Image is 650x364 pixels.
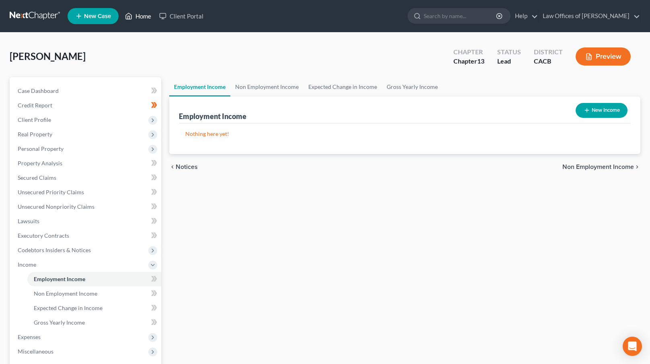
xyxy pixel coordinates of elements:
[27,315,161,330] a: Gross Yearly Income
[121,9,155,23] a: Home
[11,214,161,228] a: Lawsuits
[34,319,85,326] span: Gross Yearly Income
[18,174,56,181] span: Secured Claims
[18,203,94,210] span: Unsecured Nonpriority Claims
[230,77,303,97] a: Non Employment Income
[18,160,62,167] span: Property Analysis
[576,103,627,118] button: New Income
[185,130,624,138] p: Nothing here yet!
[539,9,640,23] a: Law Offices of [PERSON_NAME]
[497,57,521,66] div: Lead
[27,301,161,315] a: Expected Change in Income
[18,333,41,340] span: Expenses
[169,164,176,170] i: chevron_left
[424,8,497,23] input: Search by name...
[84,13,111,19] span: New Case
[18,261,36,268] span: Income
[11,156,161,171] a: Property Analysis
[623,337,642,356] div: Open Intercom Messenger
[18,87,59,94] span: Case Dashboard
[477,57,484,65] span: 13
[18,131,52,138] span: Real Property
[176,164,198,170] span: Notices
[634,164,640,170] i: chevron_right
[11,171,161,185] a: Secured Claims
[27,272,161,286] a: Employment Income
[169,77,230,97] a: Employment Income
[562,164,634,170] span: Non Employment Income
[11,98,161,113] a: Credit Report
[562,164,640,170] button: Non Employment Income chevron_right
[11,185,161,199] a: Unsecured Priority Claims
[34,304,103,311] span: Expected Change in Income
[534,57,563,66] div: CACB
[18,189,84,195] span: Unsecured Priority Claims
[18,145,64,152] span: Personal Property
[155,9,207,23] a: Client Portal
[11,228,161,243] a: Executory Contracts
[11,199,161,214] a: Unsecured Nonpriority Claims
[18,116,51,123] span: Client Profile
[11,84,161,98] a: Case Dashboard
[18,102,52,109] span: Credit Report
[179,111,246,121] div: Employment Income
[34,276,85,282] span: Employment Income
[18,247,91,253] span: Codebtors Insiders & Notices
[34,290,97,297] span: Non Employment Income
[453,47,484,57] div: Chapter
[27,286,161,301] a: Non Employment Income
[303,77,382,97] a: Expected Change in Income
[511,9,538,23] a: Help
[18,218,39,224] span: Lawsuits
[497,47,521,57] div: Status
[453,57,484,66] div: Chapter
[534,47,563,57] div: District
[576,47,631,66] button: Preview
[18,348,53,355] span: Miscellaneous
[169,164,198,170] button: chevron_left Notices
[10,50,86,62] span: [PERSON_NAME]
[382,77,443,97] a: Gross Yearly Income
[18,232,69,239] span: Executory Contracts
